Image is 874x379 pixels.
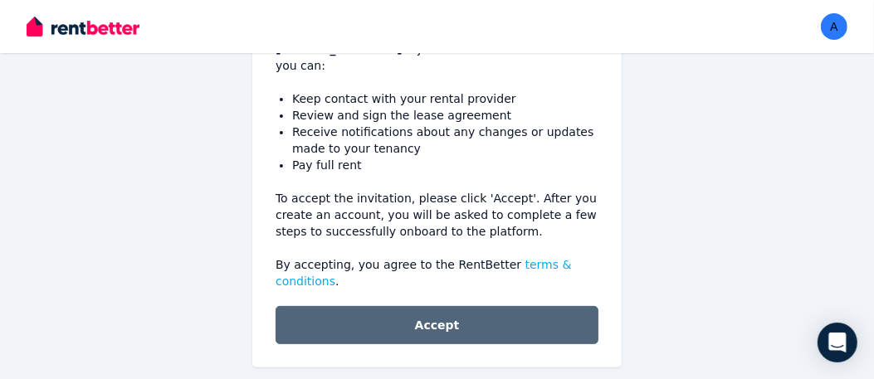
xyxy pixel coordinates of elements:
[292,107,598,124] li: Review and sign the lease agreement
[292,157,598,173] li: Pay full rent
[821,13,847,40] img: ajsammut04@gmail.com
[27,14,139,39] img: RentBetter
[292,90,598,107] li: Keep contact with your rental provider
[276,256,598,289] p: By accepting, you agree to the RentBetter .
[292,124,598,157] li: Receive notifications about any changes or updates made to your tenancy
[818,323,857,362] div: Open Intercom Messenger
[276,190,598,240] p: To accept the invitation, please click 'Accept'. After you create an account, you will be asked t...
[276,306,598,344] button: Accept
[276,258,572,288] a: terms & conditions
